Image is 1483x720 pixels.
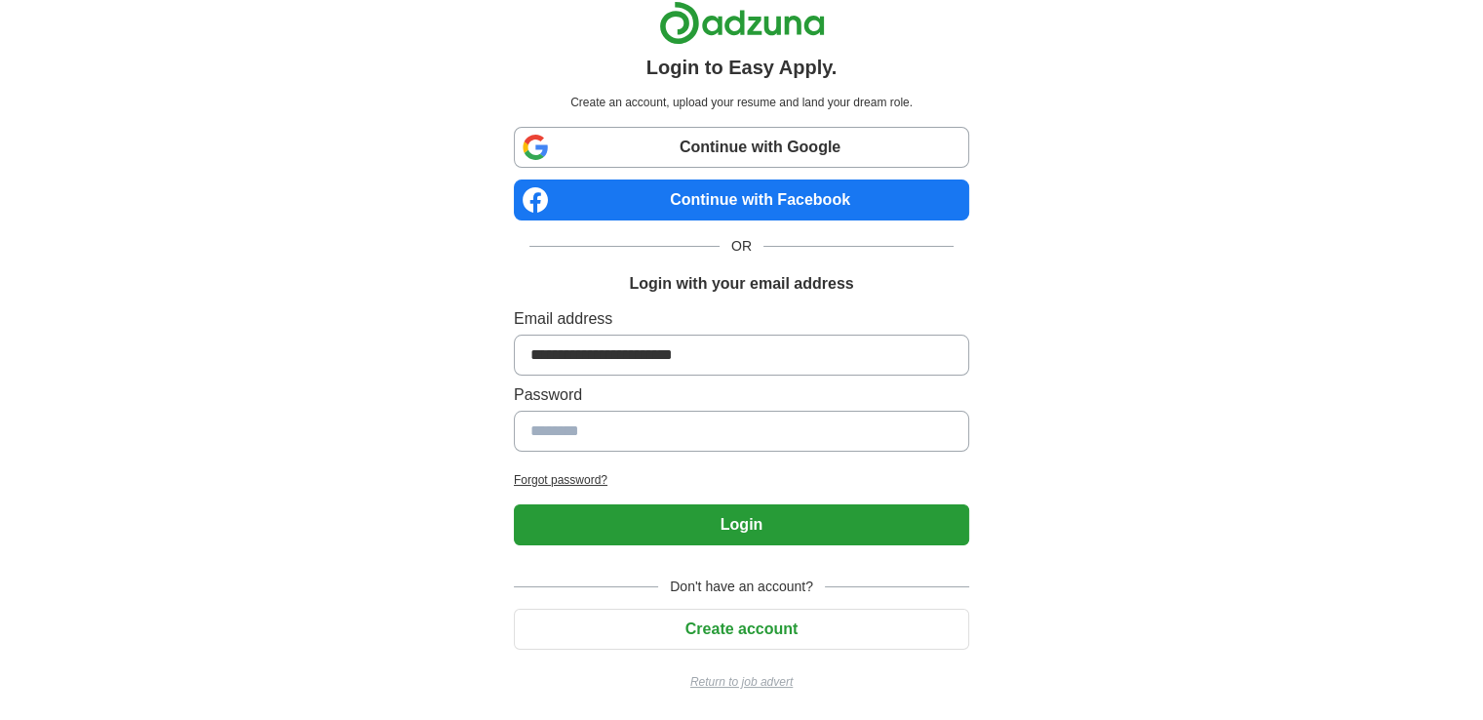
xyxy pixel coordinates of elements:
a: Continue with Google [514,127,969,168]
a: Forgot password? [514,471,969,489]
span: Don't have an account? [658,577,825,597]
a: Continue with Facebook [514,180,969,220]
img: Adzuna logo [659,1,825,45]
h1: Login to Easy Apply. [646,53,838,82]
span: OR [720,236,763,257]
p: Create an account, upload your resume and land your dream role. [518,94,965,111]
label: Email address [514,307,969,331]
button: Login [514,504,969,545]
label: Password [514,383,969,407]
button: Create account [514,609,969,650]
a: Return to job advert [514,673,969,691]
h1: Login with your email address [629,272,853,296]
a: Create account [514,620,969,637]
